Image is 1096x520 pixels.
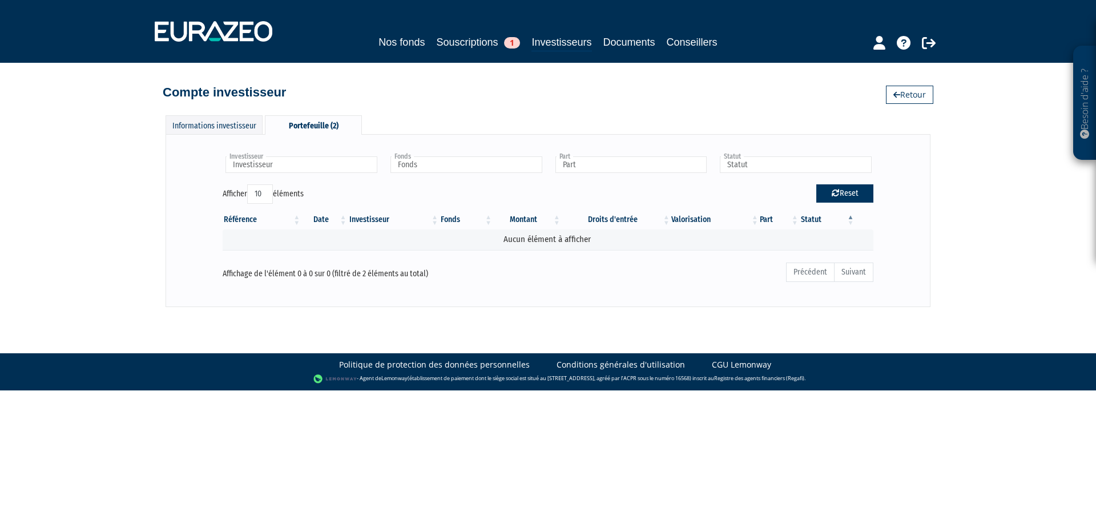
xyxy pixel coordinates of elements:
[760,210,800,229] th: Part: activer pour trier la colonne par ordre croissant
[603,34,655,50] a: Documents
[223,184,304,204] label: Afficher éléments
[886,86,933,104] a: Retour
[667,34,718,50] a: Conseillers
[223,261,484,280] div: Affichage de l'élément 0 à 0 sur 0 (filtré de 2 éléments au total)
[712,359,771,370] a: CGU Lemonway
[11,373,1085,385] div: - Agent de (établissement de paiement dont le siège social est situé au [STREET_ADDRESS], agréé p...
[531,34,591,52] a: Investisseurs
[348,210,440,229] th: Investisseur: activer pour trier la colonne par ordre croissant
[265,115,362,135] div: Portefeuille (2)
[163,86,286,99] h4: Compte investisseur
[436,34,520,50] a: Souscriptions1
[313,373,357,385] img: logo-lemonway.png
[800,210,856,229] th: Statut : activer pour trier la colonne par ordre d&eacute;croissant
[562,210,671,229] th: Droits d'entrée: activer pour trier la colonne par ordre croissant
[301,210,348,229] th: Date: activer pour trier la colonne par ordre croissant
[223,210,301,229] th: Référence : activer pour trier la colonne par ordre croissant
[557,359,685,370] a: Conditions générales d'utilisation
[816,184,873,203] button: Reset
[1078,52,1091,155] p: Besoin d'aide ?
[247,184,273,204] select: Afficheréléments
[504,37,520,49] span: 1
[493,210,562,229] th: Montant: activer pour trier la colonne par ordre croissant
[381,374,408,382] a: Lemonway
[440,210,493,229] th: Fonds: activer pour trier la colonne par ordre croissant
[166,115,263,134] div: Informations investisseur
[339,359,530,370] a: Politique de protection des données personnelles
[671,210,760,229] th: Valorisation: activer pour trier la colonne par ordre croissant
[714,374,804,382] a: Registre des agents financiers (Regafi)
[378,34,425,50] a: Nos fonds
[155,21,272,42] img: 1732889491-logotype_eurazeo_blanc_rvb.png
[223,229,873,249] td: Aucun élément à afficher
